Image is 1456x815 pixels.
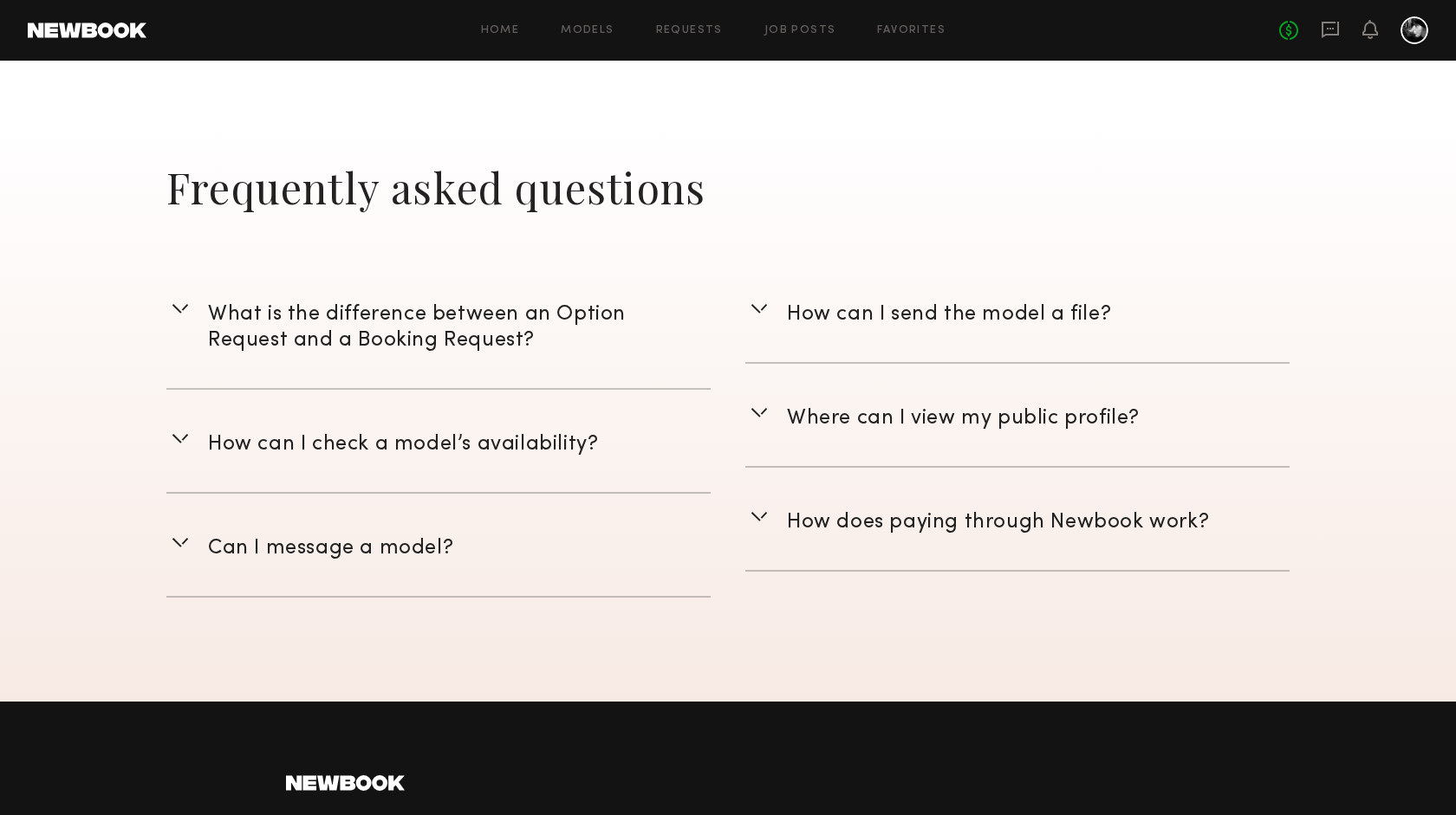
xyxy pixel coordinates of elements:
[787,305,1111,324] span: How can I send the model a file?
[208,435,598,454] span: How can I check a model’s availability?
[764,25,836,36] a: Job Posts
[877,25,946,36] a: Favorites
[208,539,453,558] span: Can I message a model?
[787,409,1140,428] span: Where can I view my public profile?
[166,156,1290,218] h2: Frequently asked questions
[481,25,520,36] a: Home
[561,25,614,36] a: Models
[656,25,723,36] a: Requests
[787,513,1209,532] span: How does paying through Newbook work?
[208,305,626,350] span: What is the difference between an Option Request and a Booking Request?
